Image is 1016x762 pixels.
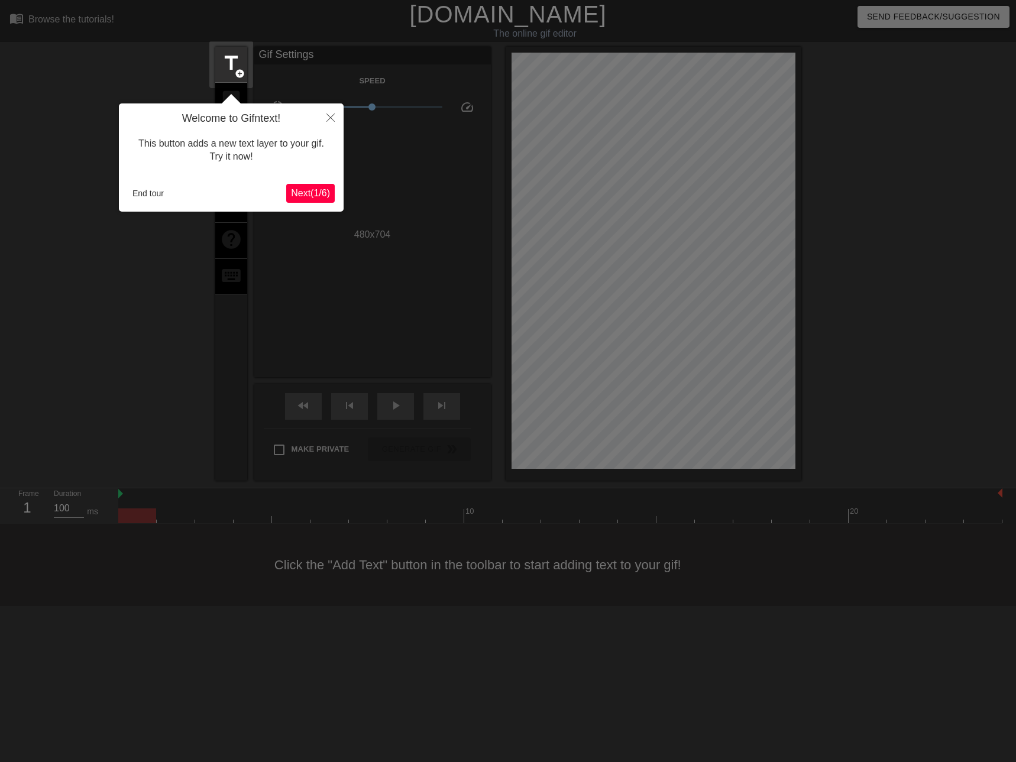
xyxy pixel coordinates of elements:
h4: Welcome to Gifntext! [128,112,335,125]
button: Next [286,184,335,203]
div: This button adds a new text layer to your gif. Try it now! [128,125,335,176]
span: Next ( 1 / 6 ) [291,188,330,198]
button: Close [318,103,344,131]
button: End tour [128,184,169,202]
